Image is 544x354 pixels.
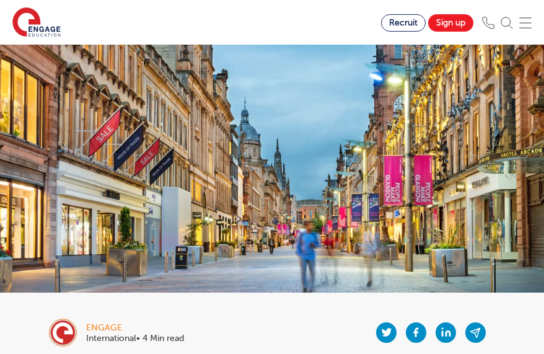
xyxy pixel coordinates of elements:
span: Recruit [389,18,418,27]
img: Search [501,17,513,29]
a: Sign up [428,14,473,32]
img: Mobile Menu [519,17,532,29]
a: Recruit [381,14,426,32]
p: International• 4 Min read [86,334,184,343]
div: engage [86,324,184,332]
img: Phone [482,17,494,29]
img: Engage Education [12,7,61,38]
